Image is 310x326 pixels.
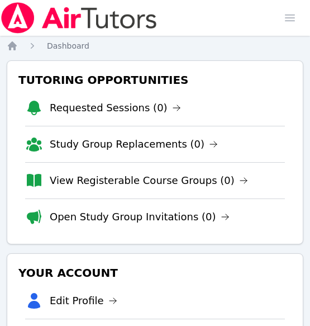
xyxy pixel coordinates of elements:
[50,173,248,188] a: View Registerable Course Groups (0)
[16,263,294,283] h3: Your Account
[50,209,230,225] a: Open Study Group Invitations (0)
[7,40,303,51] nav: Breadcrumb
[47,41,89,50] span: Dashboard
[16,70,294,90] h3: Tutoring Opportunities
[50,136,218,152] a: Study Group Replacements (0)
[47,40,89,51] a: Dashboard
[50,100,181,116] a: Requested Sessions (0)
[50,293,117,309] a: Edit Profile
